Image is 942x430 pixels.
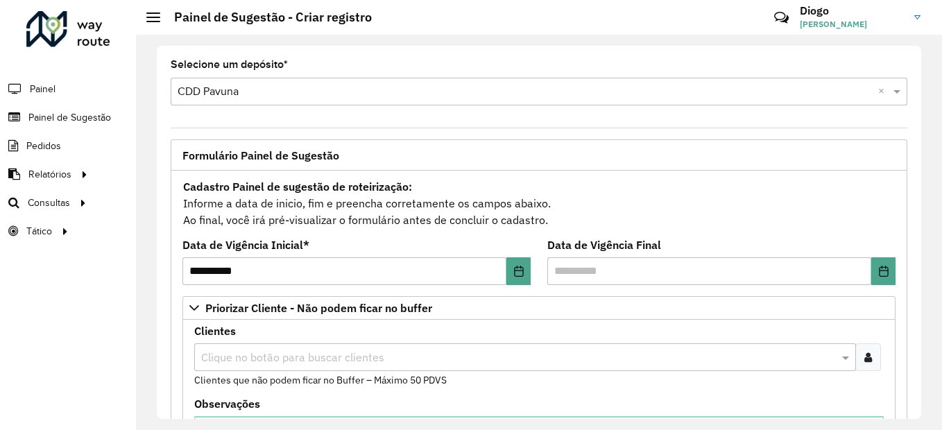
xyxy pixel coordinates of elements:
[183,180,412,193] strong: Cadastro Painel de sugestão de roteirização:
[194,322,236,339] label: Clientes
[547,237,661,253] label: Data de Vigência Final
[506,257,531,285] button: Choose Date
[182,178,896,229] div: Informe a data de inicio, fim e preencha corretamente os campos abaixo. Ao final, você irá pré-vi...
[182,296,896,320] a: Priorizar Cliente - Não podem ficar no buffer
[182,150,339,161] span: Formulário Painel de Sugestão
[28,110,111,125] span: Painel de Sugestão
[26,224,52,239] span: Tático
[194,374,447,386] small: Clientes que não podem ficar no Buffer – Máximo 50 PDVS
[871,257,896,285] button: Choose Date
[767,3,796,33] a: Contato Rápido
[194,395,260,412] label: Observações
[30,82,55,96] span: Painel
[28,167,71,182] span: Relatórios
[26,139,61,153] span: Pedidos
[205,302,432,313] span: Priorizar Cliente - Não podem ficar no buffer
[28,196,70,210] span: Consultas
[800,4,904,17] h3: Diogo
[160,10,372,25] h2: Painel de Sugestão - Criar registro
[182,237,309,253] label: Data de Vigência Inicial
[171,56,288,73] label: Selecione um depósito
[878,83,890,100] span: Clear all
[800,18,904,31] span: [PERSON_NAME]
